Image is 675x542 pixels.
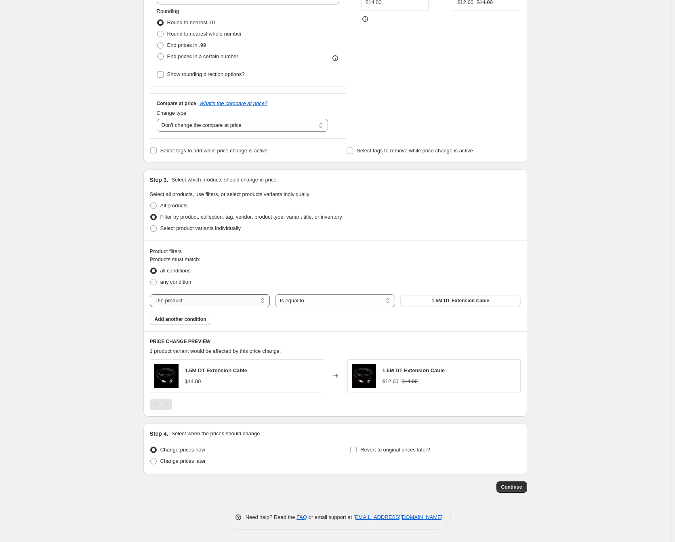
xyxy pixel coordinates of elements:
span: or email support at [307,514,353,520]
span: Change prices later [160,458,206,464]
button: Add another condition [150,314,211,325]
span: Continue [501,484,522,490]
a: [EMAIL_ADDRESS][DOMAIN_NAME] [353,514,442,520]
span: Need help? Read the [246,514,297,520]
div: $14.00 [185,378,201,386]
span: Revert to original prices later? [360,447,430,453]
div: Product filters [150,247,521,255]
span: End prices in a certain number [167,53,238,59]
span: Select product variants individually [160,225,241,231]
span: 1.5M DT Extension Cable [185,367,248,373]
span: any condition [160,279,191,285]
strike: $14.00 [402,378,418,386]
span: Show rounding direction options? [167,71,245,77]
span: End prices in .99 [167,42,206,48]
span: 1 product variant would be affected by this price change: [150,348,281,354]
img: dtextension-hero_80x.jpg [154,364,179,388]
span: Change prices now [160,447,205,453]
span: all conditions [160,268,191,274]
span: Round to nearest whole number [167,31,242,37]
span: Products must match: [150,256,201,262]
span: Filter by product, collection, tag, vendor, product type, variant title, or inventory [160,214,342,220]
h2: Step 3. [150,176,168,184]
span: Select tags to add while price change is active [160,148,268,154]
a: FAQ [296,514,307,520]
img: dtextension-hero_80x.jpg [352,364,376,388]
div: $12.60 [383,378,399,386]
button: What's the compare at price? [200,100,268,106]
p: Select when the prices should change [171,430,260,438]
h3: Compare at price [157,100,196,107]
h2: Step 4. [150,430,168,438]
span: All products [160,202,188,209]
span: Change type [157,110,187,116]
span: Select all products, use filters, or select products variants individually [150,191,309,197]
span: Round to nearest .01 [167,19,216,25]
h6: PRICE CHANGE PREVIEW [150,338,521,345]
p: Select which products should change in price [171,176,276,184]
span: Select tags to remove while price change is active [357,148,473,154]
span: 1.5M DT Extension Cable [383,367,445,373]
span: 1.5M DT Extension Cable [431,297,489,304]
span: Add another condition [155,316,206,323]
span: Rounding [157,8,179,14]
button: 1.5M DT Extension Cable [400,295,520,306]
nav: Pagination [150,399,172,410]
button: Continue [496,481,527,493]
